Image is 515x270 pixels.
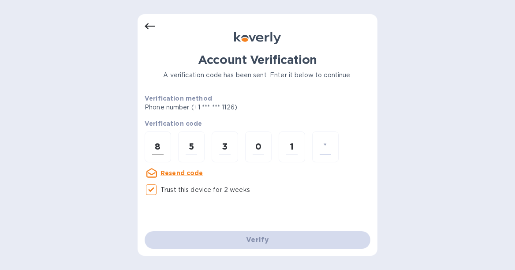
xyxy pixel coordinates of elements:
p: Verification code [145,119,370,128]
p: Phone number (+1 *** *** 1126) [145,103,305,112]
p: Trust this device for 2 weeks [160,185,250,195]
u: Resend code [160,169,203,176]
p: A verification code has been sent. Enter it below to continue. [145,71,370,80]
h1: Account Verification [145,53,370,67]
b: Verification method [145,95,212,102]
